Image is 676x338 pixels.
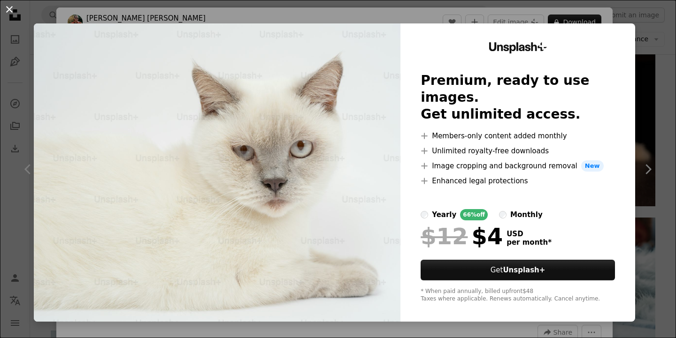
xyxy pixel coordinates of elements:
[507,230,552,238] span: USD
[510,209,543,220] div: monthly
[421,175,615,187] li: Enhanced legal protections
[503,266,545,274] strong: Unsplash+
[421,130,615,142] li: Members-only content added monthly
[507,238,552,247] span: per month *
[421,288,615,303] div: * When paid annually, billed upfront $48 Taxes where applicable. Renews automatically. Cancel any...
[581,160,604,172] span: New
[432,209,456,220] div: yearly
[421,224,468,248] span: $12
[421,224,503,248] div: $4
[421,211,428,218] input: yearly66%off
[499,211,507,218] input: monthly
[460,209,488,220] div: 66% off
[421,145,615,157] li: Unlimited royalty-free downloads
[421,72,615,123] h2: Premium, ready to use images. Get unlimited access.
[421,260,615,280] button: GetUnsplash+
[421,160,615,172] li: Image cropping and background removal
